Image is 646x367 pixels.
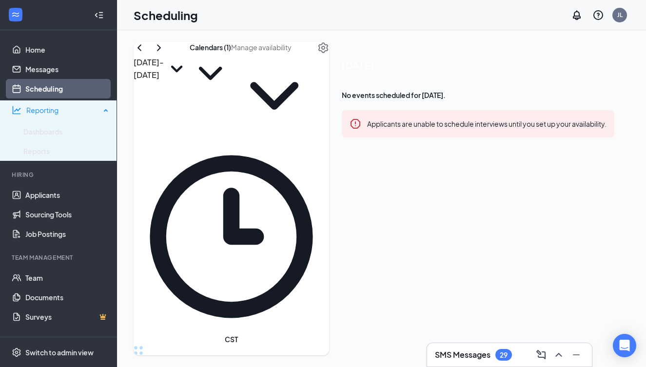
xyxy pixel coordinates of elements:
button: Calendars (1)ChevronDown [190,42,231,94]
svg: ChevronDown [231,53,317,139]
span: No events scheduled for [DATE]. [342,90,614,100]
a: Job Postings [25,224,109,244]
button: ChevronUp [551,347,567,363]
a: Home [25,40,109,59]
a: Dashboards [23,122,109,141]
svg: SmallChevronDown [164,56,190,82]
svg: ComposeMessage [535,349,547,361]
div: Switch to admin view [25,348,94,357]
a: Team [25,268,109,288]
a: Messages [25,59,109,79]
svg: Notifications [571,9,583,21]
div: JL [617,11,623,19]
span: CST [225,334,238,344]
svg: WorkstreamLogo [11,10,20,19]
div: Reporting [26,105,100,115]
svg: ChevronDown [190,53,231,94]
div: Applicants are unable to schedule interviews until you set up your availability. [367,118,607,129]
span: [DATE] [342,58,614,73]
a: SurveysCrown [25,307,109,327]
h3: [DATE] - [DATE] [134,56,164,82]
h1: Scheduling [134,7,198,23]
svg: Settings [317,42,329,54]
svg: Clock [134,139,329,334]
svg: Collapse [94,10,104,20]
svg: Settings [12,348,21,357]
a: Applicants [25,185,109,205]
a: Reports [23,141,109,161]
div: Team Management [12,253,107,262]
div: 29 [500,351,508,359]
div: Open Intercom Messenger [613,334,636,357]
svg: Minimize [570,349,582,361]
a: Sourcing Tools [25,205,109,224]
svg: Analysis [12,105,21,115]
svg: Error [350,118,361,130]
a: Settings [317,42,329,139]
button: Minimize [568,347,584,363]
svg: QuestionInfo [592,9,604,21]
svg: ChevronRight [153,42,165,54]
a: Scheduling [25,79,109,98]
svg: ChevronUp [553,349,565,361]
a: Documents [25,288,109,307]
div: Hiring [12,171,107,179]
button: ComposeMessage [533,347,549,363]
svg: ChevronLeft [134,42,145,54]
input: Manage availability [231,42,317,53]
h3: SMS Messages [435,349,490,360]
